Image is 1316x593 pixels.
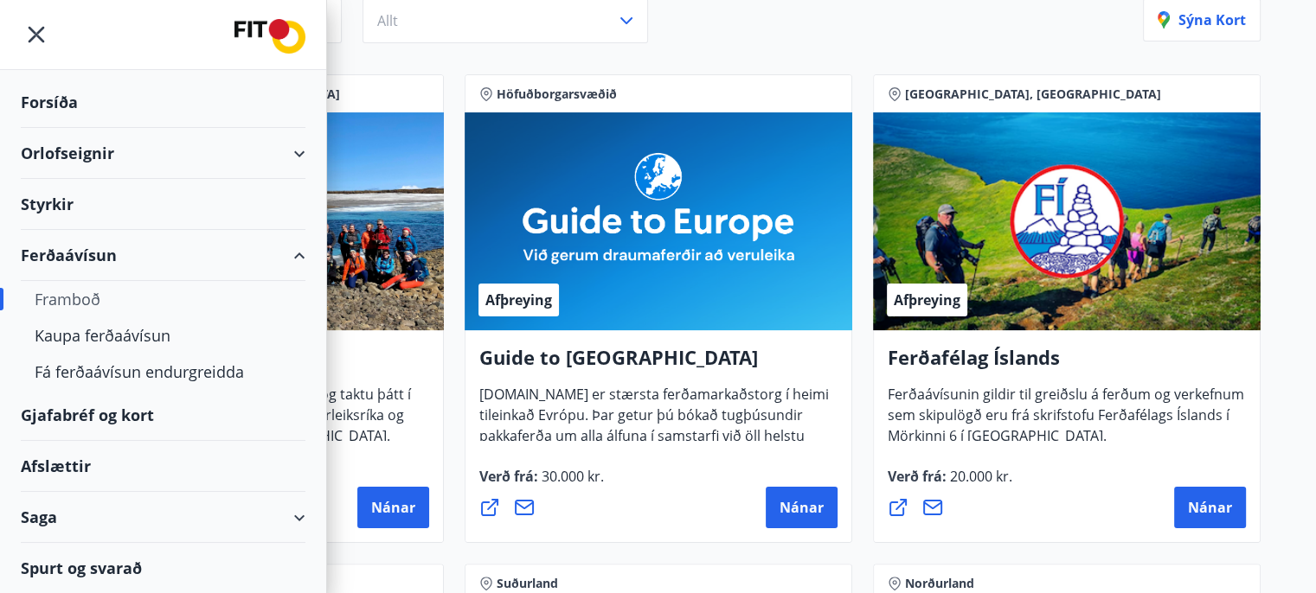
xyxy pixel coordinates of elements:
[35,281,292,317] div: Framboð
[479,344,838,384] h4: Guide to [GEOGRAPHIC_DATA]
[35,354,292,390] div: Fá ferðaávísun endurgreidda
[21,543,305,593] div: Spurt og svarað
[538,467,604,486] span: 30.000 kr.
[21,230,305,281] div: Ferðaávísun
[780,498,824,517] span: Nánar
[905,575,974,592] span: Norðurland
[894,290,960,309] span: Afþreying
[497,575,558,592] span: Suðurland
[377,11,398,30] span: Allt
[1158,10,1246,29] p: Sýna kort
[21,390,305,441] div: Gjafabréf og kort
[497,86,617,103] span: Höfuðborgarsvæðið
[21,128,305,179] div: Orlofseignir
[1188,498,1232,517] span: Nánar
[1174,487,1246,528] button: Nánar
[21,441,305,492] div: Afslættir
[357,487,429,528] button: Nánar
[21,77,305,128] div: Forsíða
[888,344,1246,384] h4: Ferðafélag Íslands
[766,487,838,528] button: Nánar
[888,467,1012,500] span: Verð frá :
[479,467,604,500] span: Verð frá :
[35,317,292,354] div: Kaupa ferðaávísun
[905,86,1161,103] span: [GEOGRAPHIC_DATA], [GEOGRAPHIC_DATA]
[371,498,415,517] span: Nánar
[485,290,552,309] span: Afþreying
[71,385,411,459] span: Vertu með í gönguhópi með Fjallafjöri og taktu þátt í að skapa heilbrigðan grundvöll fyrir kærlei...
[947,467,1012,486] span: 20.000 kr.
[21,19,52,50] button: menu
[21,492,305,543] div: Saga
[21,179,305,230] div: Styrkir
[234,19,305,54] img: union_logo
[888,385,1244,459] span: Ferðaávísunin gildir til greiðslu á ferðum og verkefnum sem skipulögð eru frá skrifstofu Ferðafél...
[479,385,829,501] span: [DOMAIN_NAME] er stærsta ferðamarkaðstorg í heimi tileinkað Evrópu. Þar getur þú bókað tugþúsundi...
